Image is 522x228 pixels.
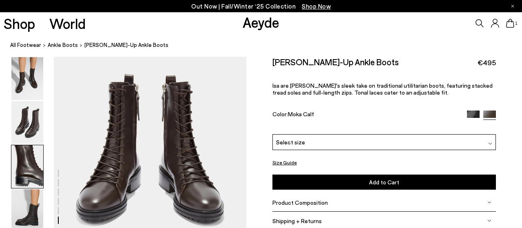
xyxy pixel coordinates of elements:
h2: [PERSON_NAME]-Up Ankle Boots [272,57,399,67]
a: World [49,16,86,31]
span: €495 [478,58,496,68]
span: Shipping + Returns [272,217,322,224]
span: Select size [276,138,305,146]
span: [PERSON_NAME]-Up Ankle Boots [84,41,168,49]
button: Add to Cart [272,175,496,190]
p: Out Now | Fall/Winter ‘25 Collection [191,1,331,11]
span: 1 [514,21,518,26]
span: Moka Calf [288,111,314,117]
a: Shop [4,16,35,31]
a: All Footwear [10,41,41,49]
img: svg%3E [487,200,491,204]
span: Add to Cart [369,179,399,186]
span: Isa are [PERSON_NAME]'s sleek take on traditional utilitarian boots, featuring stacked tread sole... [272,82,493,96]
img: svg%3E [488,142,492,146]
span: ankle boots [48,42,78,48]
a: ankle boots [48,41,78,49]
a: 1 [506,19,514,28]
nav: breadcrumb [10,34,522,57]
div: Color: [272,111,460,120]
img: Isa Lace-Up Ankle Boots - Image 4 [11,145,43,188]
img: svg%3E [487,219,491,223]
span: Navigate to /collections/new-in [302,2,331,10]
img: Isa Lace-Up Ankle Boots - Image 2 [11,57,43,100]
img: Isa Lace-Up Ankle Boots - Image 3 [11,101,43,144]
span: Product Composition [272,199,328,206]
a: Aeyde [243,13,279,31]
button: Size Guide [272,157,297,168]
